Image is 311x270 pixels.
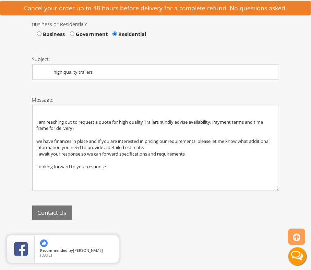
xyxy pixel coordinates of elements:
button: Live Chat [284,243,311,270]
span: Government [74,30,108,37]
span: [PERSON_NAME] [73,248,103,253]
img: Review Rating [14,242,28,256]
span: Recommended [40,248,68,253]
span: by [40,248,113,253]
img: thumbs up icon [40,240,48,247]
span: Residential [117,30,146,37]
span: [DATE] [40,253,52,258]
span: Business [41,30,65,37]
button: Contact Us [32,206,72,220]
